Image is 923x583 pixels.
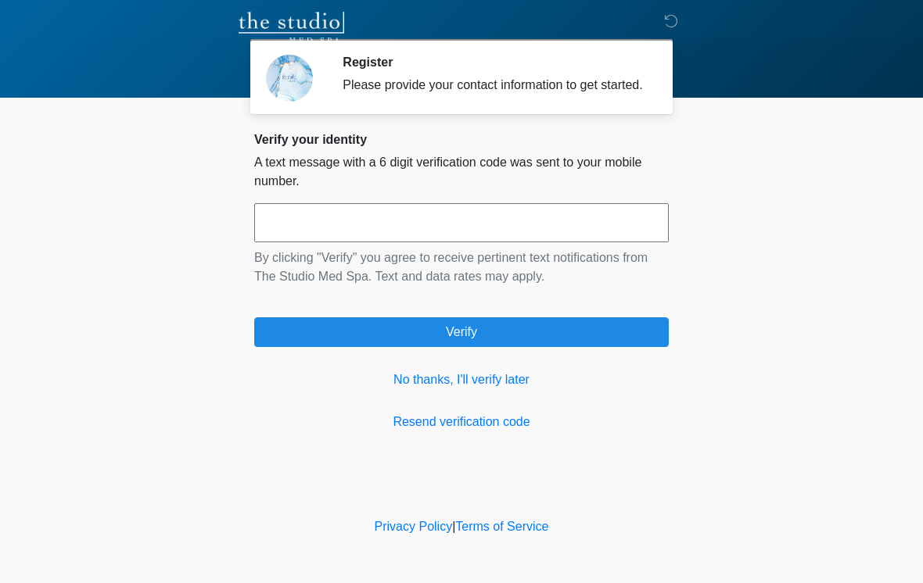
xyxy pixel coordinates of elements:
p: By clicking "Verify" you agree to receive pertinent text notifications from The Studio Med Spa. T... [254,249,669,286]
a: Privacy Policy [375,520,453,533]
button: Verify [254,317,669,347]
img: Agent Avatar [266,55,313,102]
img: The Studio Med Spa Logo [239,12,344,43]
p: A text message with a 6 digit verification code was sent to your mobile number. [254,153,669,191]
div: Please provide your contact information to get started. [343,76,645,95]
a: Resend verification code [254,413,669,431]
h2: Register [343,55,645,70]
a: No thanks, I'll verify later [254,370,669,389]
a: Terms of Service [455,520,548,533]
h2: Verify your identity [254,132,669,147]
a: | [452,520,455,533]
